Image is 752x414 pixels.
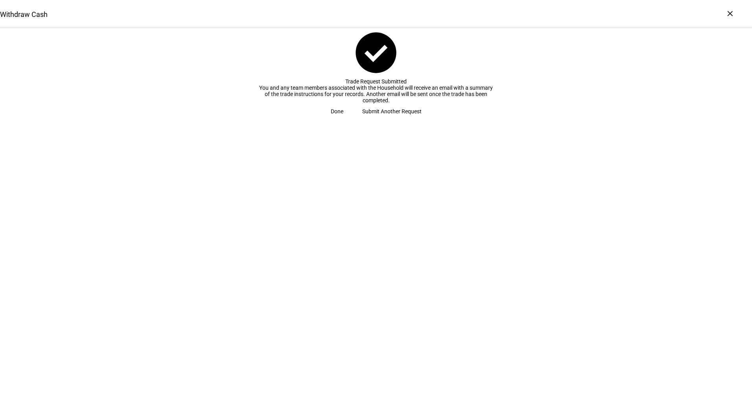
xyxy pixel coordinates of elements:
button: Done [321,103,353,119]
div: You and any team members associated with the Household will receive an email with a summary of th... [258,85,494,103]
button: Submit Another Request [353,103,431,119]
mat-icon: check_circle [352,28,400,77]
div: × [724,7,736,20]
span: Submit Another Request [362,103,422,119]
div: Trade Request Submitted [258,78,494,85]
span: Done [331,103,343,119]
